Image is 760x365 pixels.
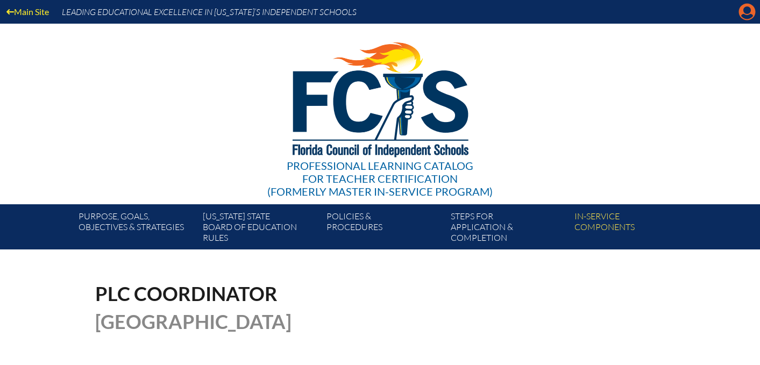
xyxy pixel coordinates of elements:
div: Professional Learning Catalog (formerly Master In-service Program) [267,159,493,198]
a: [US_STATE] StateBoard of Education rules [198,209,322,249]
a: In-servicecomponents [570,209,694,249]
img: FCISlogo221.eps [269,24,491,170]
a: Steps forapplication & completion [446,209,570,249]
span: for Teacher Certification [302,172,458,185]
a: Purpose, goals,objectives & strategies [74,209,198,249]
span: [GEOGRAPHIC_DATA] [95,310,292,333]
a: Main Site [2,4,53,19]
a: Professional Learning Catalog for Teacher Certification(formerly Master In-service Program) [263,22,497,200]
a: Policies &Procedures [322,209,446,249]
svg: Manage account [738,3,756,20]
span: PLC Coordinator [95,282,278,305]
